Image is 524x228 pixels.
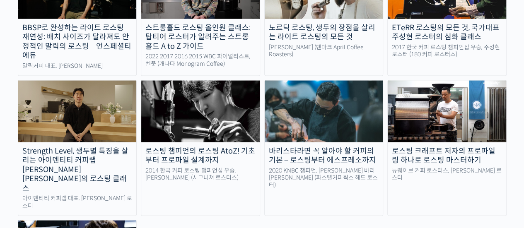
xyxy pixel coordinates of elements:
div: Strength Level, 생두별 특징을 살리는 아이덴티티 커피랩 [PERSON_NAME] [PERSON_NAME]의 로스팅 클래스 [18,146,137,193]
div: 로스팅 챔피언의 로스팅 AtoZ! 기초부터 프로파일 설계까지 [141,146,260,165]
div: 바리스타라면 꼭 알아야 할 커피의 기본 – 로스팅부터 에스프레소까지 [265,146,383,165]
a: 홈 [2,159,55,180]
span: 설정 [128,172,138,178]
div: 2017 한국 커피 로스팅 챔피언십 우승, 주성현 로스터 (180 커피 로스터스) [388,44,506,58]
a: 설정 [107,159,159,180]
div: 노르딕 로스팅, 생두의 장점을 살리는 라이트 로스팅의 모든 것 [265,23,383,42]
a: 바리스타라면 꼭 알아야 할 커피의 기본 – 로스팅부터 에스프레소까지 2020 KNBC 챔피언, [PERSON_NAME] 바리[PERSON_NAME] (파스텔커피웍스 헤드 로스터) [264,80,384,216]
div: [PERSON_NAME] (덴마크 April Coffee Roasters) [265,44,383,58]
div: 아이덴티티 커피랩 대표, [PERSON_NAME] 로스터 [18,195,137,209]
div: 뉴웨이브 커피 로스터스, [PERSON_NAME] 로스터 [388,167,506,182]
div: 2014 한국 커피 로스팅 챔피언십 우승, [PERSON_NAME] (시그니쳐 로스터스) [141,167,260,182]
a: Strength Level, 생두별 특징을 살리는 아이덴티티 커피랩 [PERSON_NAME] [PERSON_NAME]의 로스팅 클래스 아이덴티티 커피랩 대표, [PERSON_... [18,80,137,216]
img: moonkyujang_thumbnail.jpg [141,81,260,142]
span: 홈 [26,172,31,178]
img: coffee-roasting-thumbnail-500x260-1.jpg [388,81,506,142]
div: 2022 2017 2016 2015 WBC 파이널리스트, 벤풋 (캐나다 Monogram Coffee) [141,53,260,67]
a: 로스팅 챔피언의 로스팅 AtoZ! 기초부터 프로파일 설계까지 2014 한국 커피 로스팅 챔피언십 우승, [PERSON_NAME] (시그니쳐 로스터스) [141,80,260,216]
a: 로스팅 크래프트 저자의 프로파일링 하나로 로스팅 마스터하기 뉴웨이브 커피 로스터스, [PERSON_NAME] 로스터 [387,80,507,216]
div: 2020 KNBC 챔피언, [PERSON_NAME] 바리[PERSON_NAME] (파스텔커피웍스 헤드 로스터) [265,167,383,189]
img: identity-roasting_course-thumbnail.jpg [18,81,137,142]
div: 로스팅 크래프트 저자의 프로파일링 하나로 로스팅 마스터하기 [388,146,506,165]
div: ETeRR 로스팅의 모든 것, 국가대표 주성현 로스터의 심화 클래스 [388,23,506,42]
img: hyunyoungbang-thumbnail.jpeg [265,81,383,142]
div: BBSP로 완성하는 라이트 로스팅 재연성: 배치 사이즈가 달라져도 안정적인 말릭의 로스팅 – 언스페셜티 에듀 [18,23,137,60]
div: 말릭커피 대표, [PERSON_NAME] [18,62,137,70]
span: 대화 [76,172,86,179]
div: 스트롱홀드 로스팅 올인원 클래스: 탑티어 로스터가 알려주는 스트롱홀드 A to Z 가이드 [141,23,260,51]
a: 대화 [55,159,107,180]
